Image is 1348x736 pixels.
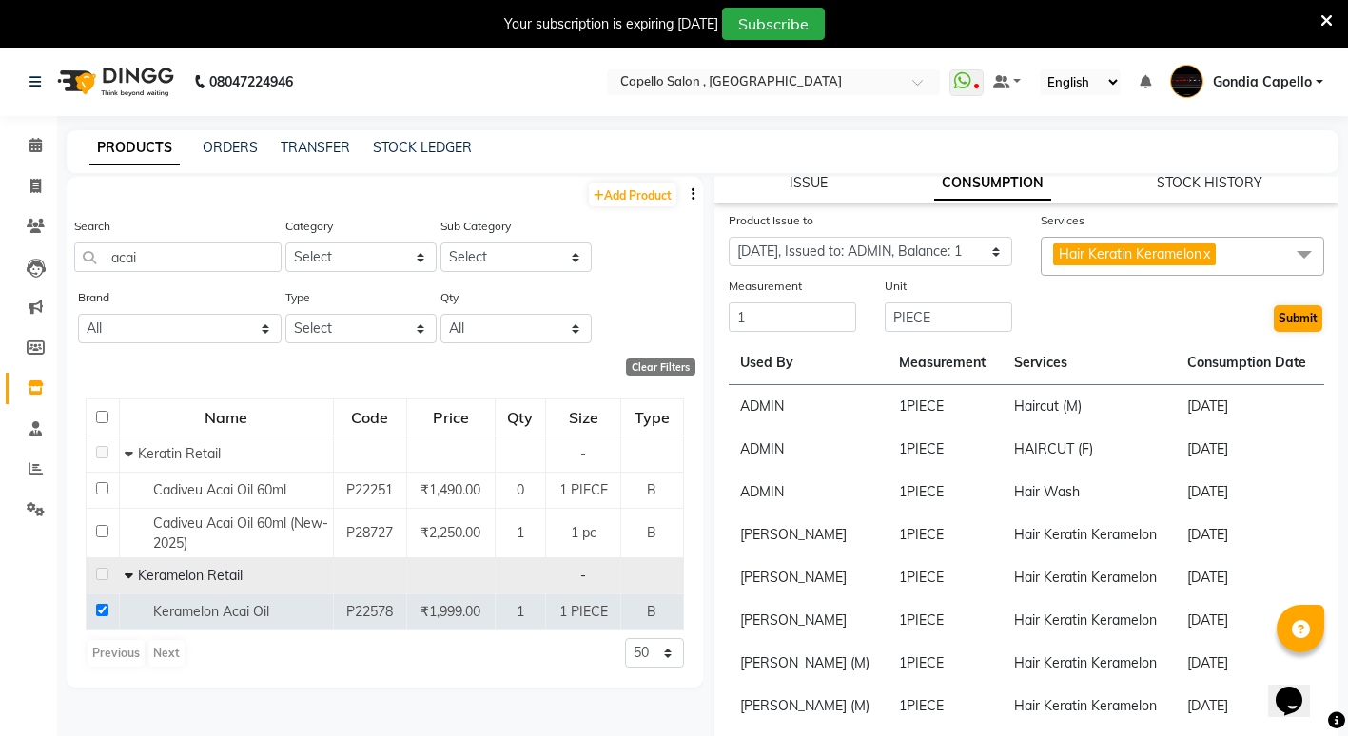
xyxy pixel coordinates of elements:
td: [DATE] [1176,428,1324,471]
span: PIECE [907,526,944,543]
span: Keramelon Retail [138,567,243,584]
td: [DATE] [1176,513,1324,556]
span: P22251 [346,481,393,498]
input: Search by product name or code [74,242,282,272]
span: PIECE [907,611,944,629]
td: [PERSON_NAME] (M) [729,685,889,727]
span: PIECE [907,397,944,415]
th: Consumption Date [1176,341,1324,385]
span: Collapse Row [125,567,138,584]
td: 1 [888,556,1002,599]
td: 1 [888,599,1002,642]
span: 0 [517,481,524,498]
a: Add Product [589,183,676,206]
td: 1 [888,385,1002,429]
span: 1 pc [571,524,596,541]
span: Gondia Capello [1213,72,1312,92]
td: 1 [888,642,1002,685]
td: [DATE] [1176,385,1324,429]
td: 1 [888,513,1002,556]
td: Hair Keratin Keramelon [1003,599,1176,642]
a: ISSUE [790,174,828,191]
span: 1 [517,524,524,541]
span: Hair Keratin Keramelon [1059,245,1201,262]
label: Search [74,218,110,235]
span: ₹1,490.00 [420,481,480,498]
a: STOCK LEDGER [373,139,472,156]
span: P22578 [346,603,393,620]
a: TRANSFER [281,139,350,156]
td: Hair Keratin Keramelon [1003,513,1176,556]
a: CONSUMPTION [934,166,1051,201]
a: ORDERS [203,139,258,156]
iframe: chat widget [1268,660,1329,717]
span: ₹1,999.00 [420,603,480,620]
span: Collapse Row [125,445,138,462]
span: PIECE [907,569,944,586]
td: 1 [888,685,1002,727]
th: Used By [729,341,889,385]
a: STOCK HISTORY [1157,174,1262,191]
label: Unit [885,278,907,295]
td: [PERSON_NAME] [729,599,889,642]
td: ADMIN [729,428,889,471]
span: ₹2,250.00 [420,524,480,541]
label: Product Issue to [729,212,813,229]
span: B [647,481,656,498]
span: PIECE [907,654,944,671]
button: Submit [1274,305,1322,332]
td: Hair Keratin Keramelon [1003,556,1176,599]
div: Clear Filters [626,358,695,376]
td: HAIRCUT (F) [1003,428,1176,471]
th: Measurement [888,341,1002,385]
td: Haircut (M) [1003,385,1176,429]
span: 1 PIECE [559,481,608,498]
div: Your subscription is expiring [DATE] [504,14,718,34]
td: 1 [888,471,1002,513]
td: [DATE] [1176,642,1324,685]
td: [DATE] [1176,471,1324,513]
td: [PERSON_NAME] (M) [729,642,889,685]
a: PRODUCTS [89,131,180,165]
td: [DATE] [1176,556,1324,599]
span: - [580,567,586,584]
span: PIECE [907,440,944,457]
span: B [647,524,656,541]
div: Price [408,400,494,435]
span: 1 [517,603,524,620]
div: Name [121,400,332,435]
span: Cadiveu Acai Oil 60ml [153,481,286,498]
span: Cadiveu Acai Oil 60ml (New-2025) [153,514,328,552]
span: PIECE [907,483,944,500]
th: Services [1003,341,1176,385]
td: [PERSON_NAME] [729,556,889,599]
a: x [1201,245,1210,262]
div: Code [335,400,405,435]
span: Keratin Retail [138,445,221,462]
td: Hair Wash [1003,471,1176,513]
td: Hair Keratin Keramelon [1003,685,1176,727]
td: ADMIN [729,471,889,513]
td: [DATE] [1176,599,1324,642]
span: 1 PIECE [559,603,608,620]
div: Qty [497,400,545,435]
span: Keramelon Acai Oil [153,603,269,620]
span: - [580,445,586,462]
td: [DATE] [1176,685,1324,727]
label: Measurement [729,278,802,295]
img: logo [49,55,179,108]
b: 08047224946 [209,55,293,108]
span: PIECE [907,697,944,714]
img: Gondia Capello [1170,65,1203,98]
td: [PERSON_NAME] [729,513,889,556]
td: Hair Keratin Keramelon [1003,642,1176,685]
span: P28727 [346,524,393,541]
div: Size [547,400,619,435]
label: Services [1041,212,1084,229]
label: Category [285,218,333,235]
td: ADMIN [729,385,889,429]
div: Type [622,400,681,435]
button: Subscribe [722,8,825,40]
label: Type [285,289,310,306]
label: Sub Category [440,218,511,235]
